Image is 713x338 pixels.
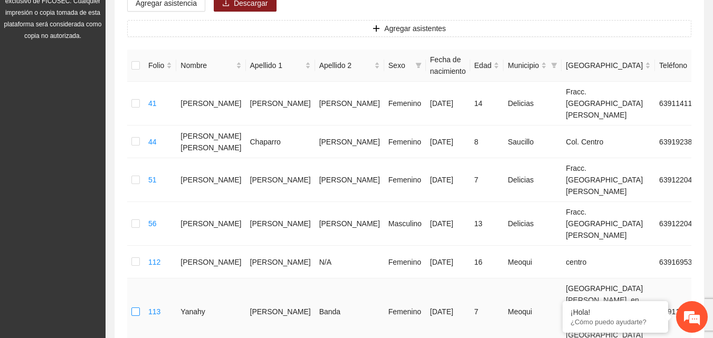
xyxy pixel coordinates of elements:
[470,158,504,202] td: 7
[426,82,470,125] td: [DATE]
[384,158,426,202] td: Femenino
[246,82,315,125] td: [PERSON_NAME]
[315,158,384,202] td: [PERSON_NAME]
[127,20,691,37] button: plusAgregar asistentes
[562,50,655,82] th: Colonia
[470,246,504,278] td: 16
[176,50,245,82] th: Nombre
[315,82,384,125] td: [PERSON_NAME]
[384,82,426,125] td: Femenino
[655,246,705,278] td: 6391695346
[549,57,559,73] span: filter
[5,226,201,263] textarea: Escriba su mensaje y pulse “Intro”
[176,158,245,202] td: [PERSON_NAME]
[571,308,660,316] div: ¡Hola!
[562,246,655,278] td: centro
[551,62,557,69] span: filter
[470,202,504,246] td: 13
[148,307,160,316] a: 113
[55,54,177,67] div: Chatee con nosotros ahora
[503,158,562,202] td: Delicias
[470,82,504,125] td: 14
[246,50,315,82] th: Apellido 1
[562,125,655,158] td: Col. Centro
[415,62,422,69] span: filter
[384,202,426,246] td: Masculino
[319,60,372,71] span: Apellido 2
[315,246,384,278] td: N/A
[655,202,705,246] td: 6391220475
[566,60,643,71] span: [GEOGRAPHIC_DATA]
[148,138,157,146] a: 44
[562,202,655,246] td: Fracc. [GEOGRAPHIC_DATA][PERSON_NAME]
[470,50,504,82] th: Edad
[503,202,562,246] td: Delicias
[246,158,315,202] td: [PERSON_NAME]
[508,60,539,71] span: Municipio
[655,82,705,125] td: 6391141179
[61,110,146,216] span: Estamos en línea.
[503,82,562,125] td: Delicias
[426,202,470,246] td: [DATE]
[148,60,164,71] span: Folio
[474,60,492,71] span: Edad
[655,125,705,158] td: 6391923884
[176,82,245,125] td: [PERSON_NAME]
[388,60,411,71] span: Sexo
[470,125,504,158] td: 8
[384,246,426,278] td: Femenino
[426,125,470,158] td: [DATE]
[246,125,315,158] td: Chaparro
[315,50,384,82] th: Apellido 2
[176,246,245,278] td: [PERSON_NAME]
[148,176,157,184] a: 51
[148,99,157,108] a: 41
[503,50,562,82] th: Municipio
[503,246,562,278] td: Meoqui
[176,125,245,158] td: [PERSON_NAME] [PERSON_NAME]
[373,25,380,33] span: plus
[176,202,245,246] td: [PERSON_NAME]
[426,50,470,82] th: Fecha de nacimiento
[173,5,198,31] div: Minimizar ventana de chat en vivo
[655,50,705,82] th: Teléfono
[384,23,446,34] span: Agregar asistentes
[246,202,315,246] td: [PERSON_NAME]
[180,60,233,71] span: Nombre
[503,125,562,158] td: Saucillo
[315,125,384,158] td: [PERSON_NAME]
[144,50,176,82] th: Folio
[562,158,655,202] td: Fracc. [GEOGRAPHIC_DATA][PERSON_NAME]
[426,158,470,202] td: [DATE]
[148,219,157,228] a: 56
[655,158,705,202] td: 6391220475
[315,202,384,246] td: [PERSON_NAME]
[426,246,470,278] td: [DATE]
[413,57,424,73] span: filter
[571,318,660,326] p: ¿Cómo puedo ayudarte?
[562,82,655,125] td: Fracc. [GEOGRAPHIC_DATA][PERSON_NAME]
[250,60,303,71] span: Apellido 1
[384,125,426,158] td: Femenino
[148,258,160,266] a: 112
[246,246,315,278] td: [PERSON_NAME]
